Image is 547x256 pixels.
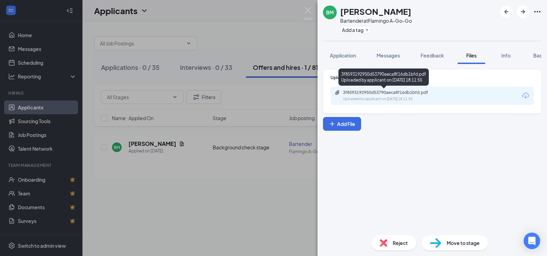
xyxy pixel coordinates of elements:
svg: ArrowLeftNew [502,8,511,16]
svg: Paperclip [335,90,340,95]
div: BM [326,9,334,16]
div: 3f8593192950d53790aeca8f16db1bfd.pdf Uploaded by applicant on [DATE] 18:11:55 [338,68,429,86]
svg: Download [522,92,530,100]
div: Uploaded by applicant on [DATE] 18:11:55 [343,96,446,102]
div: Open Intercom Messenger [524,233,540,249]
svg: Plus [329,120,336,127]
span: Move to stage [447,239,480,247]
span: Messages [377,52,400,58]
svg: ArrowRight [519,8,527,16]
span: Info [501,52,511,58]
button: Add FilePlus [323,117,361,131]
button: PlusAdd a tag [340,26,371,33]
div: 3f8593192950d53790aeca8f16db1bfd.pdf [343,90,439,95]
span: Files [466,52,477,58]
button: ArrowLeftNew [500,6,513,18]
a: Paperclip3f8593192950d53790aeca8f16db1bfd.pdfUploaded by applicant on [DATE] 18:11:55 [335,90,446,102]
svg: Plus [365,28,369,32]
div: Bartender at Flamingo A-Go-Go [340,17,412,24]
svg: Ellipses [533,8,542,16]
div: Upload Resume [331,75,534,81]
span: Application [330,52,356,58]
h1: [PERSON_NAME] [340,6,411,17]
span: Feedback [421,52,444,58]
span: Reject [393,239,408,247]
button: ArrowRight [517,6,529,18]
